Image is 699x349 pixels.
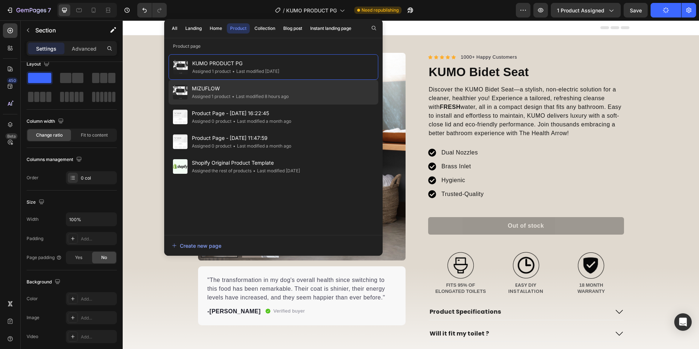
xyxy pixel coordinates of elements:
div: Assigned the rest of products [192,167,252,174]
div: Assigned 1 product [192,93,230,100]
span: Product Page - [DATE] 16:22:45 [192,109,291,118]
div: Assigned 0 product [192,142,232,150]
span: No [101,254,107,261]
span: Yes [75,254,82,261]
div: 0 col [81,175,115,181]
div: Last modified [DATE] [231,68,279,75]
p: 18 MONTH [437,262,500,268]
span: • [232,94,234,99]
div: Last modified 8 hours ago [230,93,289,100]
span: Product Page - [DATE] 11:47:59 [192,134,291,142]
p: Product page [164,43,383,50]
p: 7 [48,6,51,15]
img: toilet-icon.png [325,232,351,258]
p: Section [35,26,95,35]
div: All [172,25,177,32]
div: Add... [81,296,115,302]
button: Landing [182,23,205,34]
span: Need republishing [362,7,399,13]
span: / [283,7,285,14]
p: Hygienic [319,156,361,164]
div: Page padding [27,254,62,261]
button: 7 [3,3,54,17]
span: • [253,168,256,173]
div: Order [27,174,39,181]
div: Column width [27,117,65,126]
div: Blog post [283,25,302,32]
div: Video [27,333,38,340]
div: Beta [5,133,17,139]
div: Out of stock [385,201,421,210]
div: Last modified a month ago [232,118,291,125]
div: Add... [81,236,115,242]
p: Trusted-Quality [319,169,361,178]
span: MIZUFLOW [192,84,289,93]
button: Blog post [280,23,305,34]
div: Product [230,25,246,32]
button: Save [624,3,648,17]
div: Background [27,277,62,287]
div: Create new page [172,242,221,250]
span: • [232,68,235,74]
button: Home [206,23,225,34]
p: Brass Inlet [319,142,361,150]
div: Padding [27,235,43,242]
div: Assigned 0 product [192,118,232,125]
span: Save [630,7,642,13]
span: • [233,118,236,124]
div: Last modified [DATE] [252,167,300,174]
iframe: Design area [123,20,699,349]
p: Will it fit my toilet ? [307,310,366,317]
button: Product [227,23,250,34]
span: Shopify Original Product Template [192,158,300,167]
p: EASY DIY INSTALLATION [371,262,435,274]
button: All [169,23,181,34]
p: Verified buyer [151,287,182,294]
div: Landing [185,25,202,32]
div: Assigned 1 product [192,68,231,75]
p: FITS 95% OF [306,262,370,268]
div: Columns management [27,155,83,165]
p: 1000+ Happy Customers [338,33,395,40]
div: Undo/Redo [137,3,167,17]
span: Change ratio [36,132,63,138]
p: Settings [36,45,56,52]
div: Open Intercom Messenger [674,313,692,331]
div: Add... [81,334,115,340]
strong: FRESH [317,83,338,90]
div: Size [27,197,46,207]
p: Product Specifications [307,288,378,295]
span: KUMO PRODUCT PG [192,59,279,68]
div: Home [210,25,222,32]
button: Create new page [171,238,375,253]
div: Color [27,295,38,302]
p: WARRANTY [437,268,500,274]
span: Fit to content [81,132,108,138]
span: • [233,143,236,149]
button: Instant landing page [307,23,355,34]
img: security-shield-checkmark-icon.png [455,232,482,258]
p: Advanced [72,45,96,52]
div: Collection [254,25,275,32]
input: Auto [66,213,116,226]
div: Width [27,216,39,223]
div: Add... [81,315,115,321]
p: ELONGATED TOILETS [306,268,370,274]
img: clock-icon.png [390,232,416,258]
span: 1 product assigned [557,7,604,14]
div: Image [27,314,39,321]
span: KUMO PRODUCT PG [286,7,337,14]
div: Instant landing page [310,25,351,32]
button: Out of stock [305,197,501,214]
div: Last modified a month ago [232,142,291,150]
button: 1 product assigned [551,3,621,17]
p: Discover the KUMO Bidet Seat—a stylish, non-electric solution for a cleaner, healthier you! Exper... [306,65,501,117]
p: Dual Nozzles [319,128,361,137]
div: 450 [7,78,17,83]
h1: KUMO Bidet Seat [305,42,501,62]
button: Collection [251,23,279,34]
div: Layout [27,59,51,69]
